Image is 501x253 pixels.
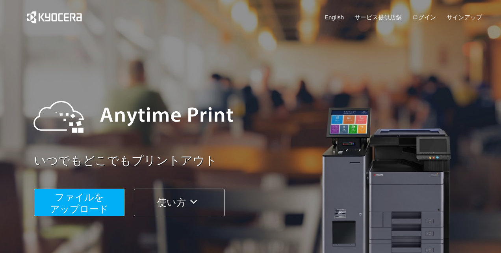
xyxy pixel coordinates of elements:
a: ログイン [412,13,436,21]
a: サインアップ [447,13,482,21]
button: 使い方 [134,189,225,216]
a: いつでもどこでもプリントアウト [34,152,487,169]
a: English [325,13,344,21]
span: ファイルを ​​アップロード [50,192,109,214]
button: ファイルを​​アップロード [34,189,124,216]
a: サービス提供店舗 [354,13,402,21]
